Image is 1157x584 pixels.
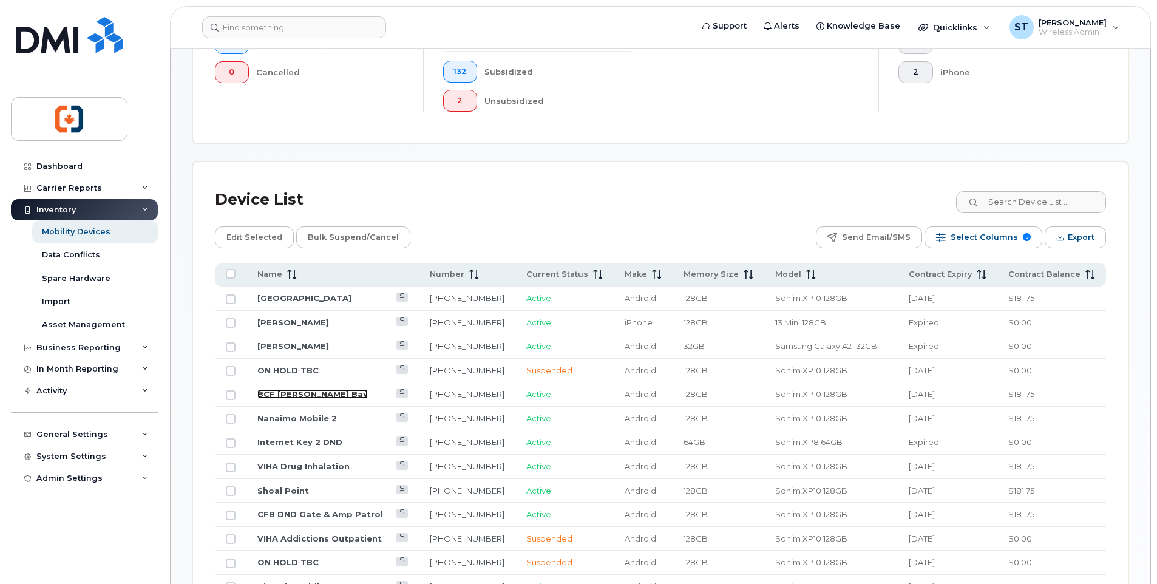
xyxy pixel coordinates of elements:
[396,533,408,542] a: View Last Bill
[625,509,656,519] span: Android
[625,269,647,280] span: Make
[396,461,408,470] a: View Last Bill
[396,293,408,302] a: View Last Bill
[1008,534,1032,543] span: $0.00
[215,184,304,216] div: Device List
[684,269,739,280] span: Memory Size
[1008,413,1034,423] span: $181.75
[430,317,504,327] a: [PHONE_NUMBER]
[443,90,477,112] button: 2
[684,413,708,423] span: 128GB
[910,15,999,39] div: Quicklinks
[775,486,847,495] span: Sonim XP10 128GB
[956,191,1106,213] input: Search Device List ...
[684,293,708,303] span: 128GB
[430,509,504,519] a: [PHONE_NUMBER]
[625,389,656,399] span: Android
[526,389,551,399] span: Active
[909,557,935,567] span: [DATE]
[775,365,847,375] span: Sonim XP10 128GB
[443,61,477,83] button: 132
[625,534,656,543] span: Android
[484,61,632,83] div: Subsidized
[256,61,404,83] div: Cancelled
[625,486,656,495] span: Android
[430,293,504,303] a: [PHONE_NUMBER]
[1045,226,1106,248] button: Export
[1008,365,1032,375] span: $0.00
[257,317,329,327] a: [PERSON_NAME]
[684,461,708,471] span: 128GB
[909,461,935,471] span: [DATE]
[625,437,656,447] span: Android
[909,486,935,495] span: [DATE]
[684,365,708,375] span: 128GB
[215,226,294,248] button: Edit Selected
[684,437,705,447] span: 64GB
[933,22,977,32] span: Quicklinks
[1008,437,1032,447] span: $0.00
[625,413,656,423] span: Android
[775,509,847,519] span: Sonim XP10 128GB
[775,269,801,280] span: Model
[775,341,877,351] span: Samsung Galaxy A21 32GB
[909,293,935,303] span: [DATE]
[816,226,922,248] button: Send Email/SMS
[257,534,382,543] a: VIHA Addictions Outpatient
[202,16,386,38] input: Find something...
[257,389,368,399] a: BCF [PERSON_NAME] Bay
[526,293,551,303] span: Active
[1008,557,1032,567] span: $0.00
[396,509,408,518] a: View Last Bill
[684,486,708,495] span: 128GB
[396,365,408,374] a: View Last Bill
[713,20,747,32] span: Support
[909,365,935,375] span: [DATE]
[257,293,351,303] a: [GEOGRAPHIC_DATA]
[526,509,551,519] span: Active
[526,534,572,543] span: Suspended
[257,557,319,567] a: ON HOLD TBC
[775,413,847,423] span: Sonim XP10 128GB
[1023,233,1031,241] span: 9
[775,293,847,303] span: Sonim XP10 128GB
[775,317,826,327] span: 13 Mini 128GB
[808,14,909,38] a: Knowledge Base
[684,557,708,567] span: 128GB
[430,365,504,375] a: [PHONE_NUMBER]
[396,557,408,566] a: View Last Bill
[774,20,799,32] span: Alerts
[625,341,656,351] span: Android
[1008,461,1034,471] span: $181.75
[909,413,935,423] span: [DATE]
[526,486,551,495] span: Active
[625,293,656,303] span: Android
[1008,293,1034,303] span: $181.75
[775,437,843,447] span: Sonim XP8 64GB
[396,317,408,326] a: View Last Bill
[430,341,504,351] a: [PHONE_NUMBER]
[909,534,935,543] span: [DATE]
[296,226,410,248] button: Bulk Suspend/Cancel
[775,534,847,543] span: Sonim XP10 128GB
[430,389,504,399] a: [PHONE_NUMBER]
[257,509,383,519] a: CFB DND Gate & Amp Patrol
[1008,509,1034,519] span: $181.75
[257,365,319,375] a: ON HOLD TBC
[430,534,504,543] a: [PHONE_NUMBER]
[909,269,972,280] span: Contract Expiry
[951,228,1018,246] span: Select Columns
[1039,18,1107,27] span: [PERSON_NAME]
[430,437,504,447] a: [PHONE_NUMBER]
[257,486,309,495] a: Shoal Point
[257,413,337,423] a: Nanaimo Mobile 2
[453,96,467,106] span: 2
[775,557,847,567] span: Sonim XP10 128GB
[625,557,656,567] span: Android
[827,20,900,32] span: Knowledge Base
[226,228,282,246] span: Edit Selected
[694,14,755,38] a: Support
[225,67,239,77] span: 0
[625,461,656,471] span: Android
[453,67,467,76] span: 132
